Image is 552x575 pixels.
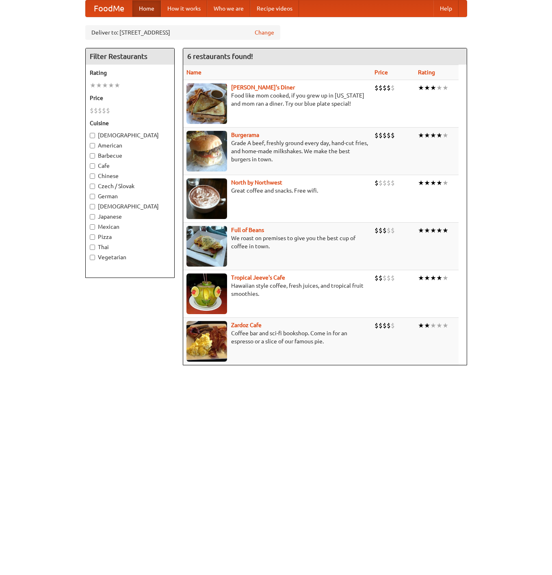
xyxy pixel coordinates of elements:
[424,273,430,282] li: ★
[90,153,95,158] input: Barbecue
[436,226,442,235] li: ★
[186,178,227,219] img: north.jpg
[391,131,395,140] li: $
[374,131,379,140] li: $
[90,141,170,150] label: American
[90,214,95,219] input: Japanese
[436,131,442,140] li: ★
[86,48,174,65] h4: Filter Restaurants
[161,0,207,17] a: How it works
[90,143,95,148] input: American
[430,321,436,330] li: ★
[442,226,448,235] li: ★
[90,255,95,260] input: Vegetarian
[430,273,436,282] li: ★
[383,226,387,235] li: $
[186,83,227,124] img: sallys.jpg
[374,69,388,76] a: Price
[374,321,379,330] li: $
[90,133,95,138] input: [DEMOGRAPHIC_DATA]
[231,179,282,186] a: North by Northwest
[442,273,448,282] li: ★
[418,69,435,76] a: Rating
[418,178,424,187] li: ★
[94,106,98,115] li: $
[418,83,424,92] li: ★
[391,321,395,330] li: $
[90,184,95,189] input: Czech / Slovak
[90,131,170,139] label: [DEMOGRAPHIC_DATA]
[442,321,448,330] li: ★
[374,273,379,282] li: $
[102,81,108,90] li: ★
[436,178,442,187] li: ★
[90,152,170,160] label: Barbecue
[98,106,102,115] li: $
[86,0,132,17] a: FoodMe
[374,226,379,235] li: $
[379,83,383,92] li: $
[90,253,170,261] label: Vegetarian
[90,243,170,251] label: Thai
[433,0,459,17] a: Help
[114,81,120,90] li: ★
[90,202,170,210] label: [DEMOGRAPHIC_DATA]
[90,94,170,102] h5: Price
[424,321,430,330] li: ★
[90,163,95,169] input: Cafe
[436,273,442,282] li: ★
[231,132,259,138] a: Burgerama
[387,131,391,140] li: $
[424,178,430,187] li: ★
[186,139,368,163] p: Grade A beef, freshly ground every day, hand-cut fries, and home-made milkshakes. We make the bes...
[383,83,387,92] li: $
[90,69,170,77] h5: Rating
[231,227,264,233] a: Full of Beans
[231,84,295,91] a: [PERSON_NAME]'s Diner
[430,178,436,187] li: ★
[207,0,250,17] a: Who we are
[424,131,430,140] li: ★
[102,106,106,115] li: $
[90,213,170,221] label: Japanese
[418,226,424,235] li: ★
[379,321,383,330] li: $
[96,81,102,90] li: ★
[387,273,391,282] li: $
[90,106,94,115] li: $
[90,182,170,190] label: Czech / Slovak
[90,81,96,90] li: ★
[90,162,170,170] label: Cafe
[387,226,391,235] li: $
[424,226,430,235] li: ★
[187,52,253,60] ng-pluralize: 6 restaurants found!
[379,273,383,282] li: $
[186,187,368,195] p: Great coffee and snacks. Free wifi.
[391,83,395,92] li: $
[90,223,170,231] label: Mexican
[391,226,395,235] li: $
[231,274,285,281] a: Tropical Jeeve's Cafe
[186,69,201,76] a: Name
[255,28,274,37] a: Change
[186,329,368,345] p: Coffee bar and sci-fi bookshop. Come in for an espresso or a slice of our famous pie.
[90,174,95,179] input: Chinese
[442,178,448,187] li: ★
[374,178,379,187] li: $
[186,131,227,171] img: burgerama.jpg
[108,81,114,90] li: ★
[186,234,368,250] p: We roast on premises to give you the best cup of coffee in town.
[250,0,299,17] a: Recipe videos
[90,194,95,199] input: German
[442,131,448,140] li: ★
[186,273,227,314] img: jeeves.jpg
[186,282,368,298] p: Hawaiian style coffee, fresh juices, and tropical fruit smoothies.
[379,226,383,235] li: $
[418,273,424,282] li: ★
[442,83,448,92] li: ★
[231,322,262,328] a: Zardoz Cafe
[430,226,436,235] li: ★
